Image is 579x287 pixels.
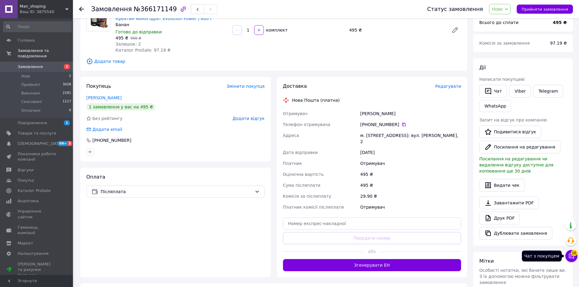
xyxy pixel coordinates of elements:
[479,196,539,209] a: Завантажити PDF
[86,95,122,100] a: [PERSON_NAME]
[63,82,71,87] span: 3028
[359,202,462,213] div: Отримувач
[533,85,563,97] a: Telegram
[283,205,344,210] span: Платник комісії післяплати
[18,198,39,204] span: Аналітика
[359,169,462,180] div: 495 ₴
[18,131,56,136] span: Товари та послуги
[18,188,50,193] span: Каталог ProSale
[479,227,552,240] button: Дублювати замовлення
[20,9,73,15] div: Ваш ID: 3875540
[479,156,553,173] span: Посилання на редагування чи видалення відгуку доступне для копіювання ще 30 днів
[18,225,56,236] span: Гаманець компанії
[18,167,33,173] span: Відгуки
[283,172,324,177] span: Оціночна вартість
[550,41,567,46] span: 97.19 ₴
[359,191,462,202] div: 29.90 ₴
[283,150,318,155] span: Дата відправки
[492,7,503,12] span: Нове
[283,183,321,188] span: Сума післяплати
[359,147,462,158] div: [DATE]
[130,36,141,40] span: 900 ₴
[479,258,494,264] span: Мітки
[509,85,531,97] a: Viber
[21,108,40,113] span: Оплачені
[347,26,446,34] div: 495 ₴
[79,6,84,12] div: Повернутися назад
[479,268,566,285] span: Особисті нотатки, які бачите лише ви. З їх допомогою можна фільтрувати замовлення
[18,64,43,70] span: Замовлення
[18,251,49,256] span: Налаштування
[68,141,73,146] span: 5
[449,24,461,36] a: Редагувати
[115,22,227,28] div: Банан
[283,122,330,127] span: Телефон отримувача
[522,7,568,12] span: Прийняти замовлення
[18,178,34,183] span: Покупці
[86,126,123,132] div: Додати email
[18,151,56,162] span: Показники роботи компанії
[69,108,71,113] span: 0
[86,58,461,65] span: Додати товар
[291,97,341,103] div: Нова Пошта (платна)
[18,241,33,246] span: Маркет
[571,250,577,256] span: 16
[64,120,70,125] span: 1
[479,77,525,82] span: Написати покупцеві
[233,116,264,121] span: Додати відгук
[21,99,42,104] span: Скасовані
[92,116,122,121] span: Без рейтингу
[18,48,73,59] span: Замовлення та повідомлення
[283,217,461,230] input: Номер експрес-накладної
[63,99,71,104] span: 1117
[63,91,71,96] span: 2181
[479,41,530,46] span: Комісія за замовлення
[517,5,573,14] button: Прийняти замовлення
[115,48,171,53] span: Каталог ProSale: 97.19 ₴
[21,91,40,96] span: Виконані
[87,7,110,31] img: Креатин моногідрат Еvolution Power | 600 г
[227,84,265,89] span: Змінити покупця
[479,212,520,224] a: Друк PDF
[86,103,155,111] div: 1 замовлення у вас на 495 ₴
[134,5,177,13] span: №366171149
[18,261,56,278] span: [PERSON_NAME] та рахунки
[18,120,47,126] span: Повідомлення
[21,73,30,79] span: Нові
[360,121,461,128] div: [PHONE_NUMBER]
[522,251,562,261] div: Чат з покупцем
[479,20,519,25] span: Всього до сплати
[86,174,105,180] span: Оплата
[283,194,331,199] span: Комісія за післяплату
[3,21,72,32] input: Пошук
[115,42,141,46] span: Залишок: 2
[92,126,123,132] div: Додати email
[359,130,462,147] div: м. [STREET_ADDRESS]: вул. [PERSON_NAME], 2
[553,20,567,25] b: 495 ₴
[283,111,308,116] span: Отримувач
[283,161,302,166] span: Платник
[64,64,70,69] span: 2
[91,5,132,13] span: Замовлення
[479,65,486,70] span: Дії
[479,100,511,112] a: WhatsApp
[359,158,462,169] div: Отримувач
[283,259,461,271] button: Згенерувати ЕН
[359,180,462,191] div: 495 ₴
[18,141,63,146] span: [DEMOGRAPHIC_DATA]
[363,248,381,255] span: або
[264,27,288,33] div: комплект
[479,179,525,192] button: Видати чек
[359,108,462,119] div: [PERSON_NAME]
[427,6,483,12] div: Статус замовлення
[115,16,212,21] a: Креатин моногідрат Еvolution Power | 600 г
[18,209,56,220] span: Управління сайтом
[479,125,541,138] a: Подивитися відгук
[58,141,68,146] span: 99+
[283,83,307,89] span: Доставка
[69,73,71,79] span: 2
[86,83,111,89] span: Покупець
[115,29,162,34] span: Готово до відправки
[115,36,128,40] span: 495 ₴
[435,84,461,89] span: Редагувати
